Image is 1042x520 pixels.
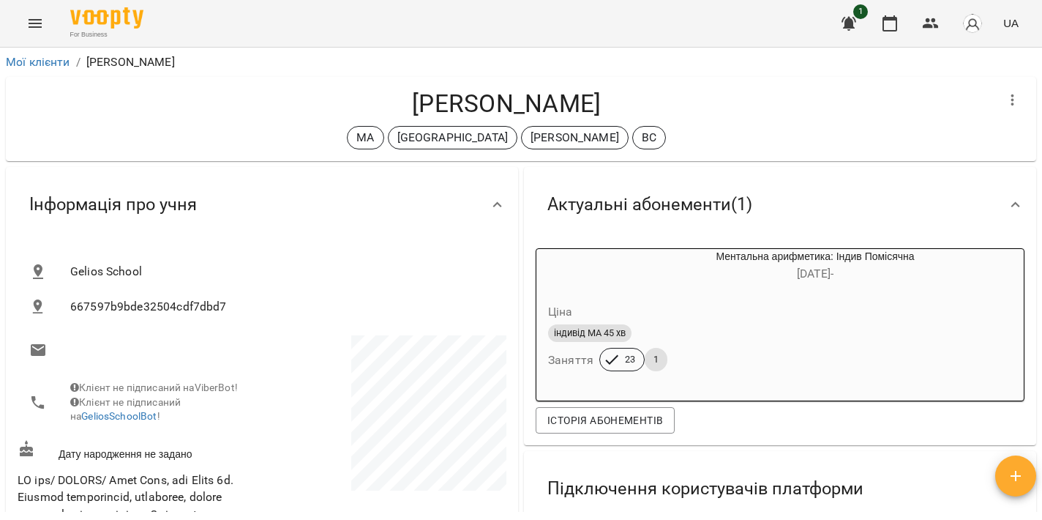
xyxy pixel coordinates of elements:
[70,7,143,29] img: Voopty Logo
[15,437,262,464] div: Дату народження не задано
[997,10,1024,37] button: UA
[632,126,666,149] div: ВС
[536,249,1024,389] button: Ментальна арифметика: Індив Помісячна[DATE]- Цінаіндивід МА 45 хвЗаняття231
[616,353,644,366] span: 23
[70,298,495,316] span: 667597b9bde32504cdf7dbd7
[536,249,607,284] div: Ментальна арифметика: Індив Помісячна
[548,350,593,371] h6: Заняття
[548,327,631,340] span: індивід МА 45 хв
[547,193,752,216] span: Актуальні абонементи ( 1 )
[18,89,995,119] h4: [PERSON_NAME]
[524,167,1036,242] div: Актуальні абонементи(1)
[1003,15,1019,31] span: UA
[547,478,863,500] span: Підключення користувачів платформи
[642,129,656,146] p: ВС
[29,193,197,216] span: Інформація про учня
[70,30,143,40] span: For Business
[70,396,181,423] span: Клієнт не підписаний на !
[70,382,238,393] span: Клієнт не підписаний на ViberBot!
[645,353,667,366] span: 1
[70,263,495,281] span: Gelios School
[388,126,518,149] div: [GEOGRAPHIC_DATA]
[76,53,80,71] li: /
[81,410,157,422] a: GeliosSchoolBot
[962,13,983,34] img: avatar_s.png
[397,129,509,146] p: [GEOGRAPHIC_DATA]
[347,126,383,149] div: МА
[18,6,53,41] button: Menu
[521,126,629,149] div: [PERSON_NAME]
[536,407,675,434] button: Історія абонементів
[356,129,374,146] p: МА
[853,4,868,19] span: 1
[6,53,1036,71] nav: breadcrumb
[547,412,663,429] span: Історія абонементів
[531,129,619,146] p: [PERSON_NAME]
[797,267,833,281] span: [DATE] -
[6,55,70,69] a: Мої клієнти
[607,249,1024,284] div: Ментальна арифметика: Індив Помісячна
[548,302,573,322] h6: Ціна
[86,53,175,71] p: [PERSON_NAME]
[6,167,518,242] div: Інформація про учня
